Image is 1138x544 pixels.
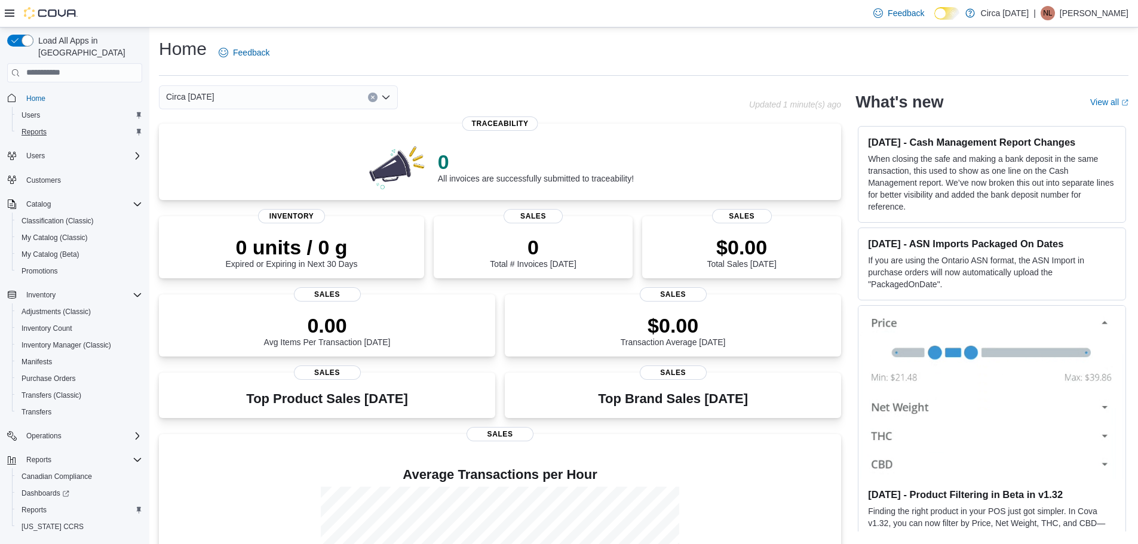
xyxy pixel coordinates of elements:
span: Adjustments (Classic) [22,307,91,316]
a: Dashboards [17,486,74,500]
a: Feedback [214,41,274,64]
a: Inventory Manager (Classic) [17,338,116,352]
span: NL [1043,6,1052,20]
a: Home [22,91,50,106]
span: Promotions [22,266,58,276]
button: Catalog [2,196,147,213]
button: Reports [22,453,56,467]
span: Inventory [258,209,325,223]
button: Inventory Manager (Classic) [12,337,147,354]
span: Catalog [22,197,142,211]
p: 0 [438,150,634,174]
span: Purchase Orders [22,374,76,383]
span: Promotions [17,264,142,278]
input: Dark Mode [934,7,959,20]
span: Feedback [233,47,269,59]
div: Natasha Livermore [1041,6,1055,20]
button: Operations [2,428,147,444]
span: Traceability [462,116,538,131]
p: $0.00 [707,235,776,259]
button: Inventory [22,288,60,302]
span: Canadian Compliance [22,472,92,481]
h3: [DATE] - ASN Imports Packaged On Dates [868,238,1116,250]
button: Manifests [12,354,147,370]
span: Circa [DATE] [166,90,214,104]
button: Inventory [2,287,147,303]
button: Inventory Count [12,320,147,337]
a: Classification (Classic) [17,214,99,228]
a: Transfers (Classic) [17,388,86,402]
span: Sales [294,365,361,380]
span: Reports [22,127,47,137]
h3: Top Brand Sales [DATE] [598,392,748,406]
span: Inventory Manager (Classic) [17,338,142,352]
a: Customers [22,173,66,188]
span: Inventory Manager (Classic) [22,340,111,350]
span: My Catalog (Classic) [22,233,88,242]
button: Operations [22,429,66,443]
div: Transaction Average [DATE] [621,314,726,347]
p: 0 [490,235,576,259]
img: Cova [24,7,78,19]
span: Purchase Orders [17,371,142,386]
button: Users [12,107,147,124]
span: Inventory [26,290,56,300]
button: My Catalog (Beta) [12,246,147,263]
a: Canadian Compliance [17,469,97,484]
p: Circa [DATE] [981,6,1029,20]
button: [US_STATE] CCRS [12,518,147,535]
button: Users [2,147,147,164]
span: Manifests [22,357,52,367]
h4: Average Transactions per Hour [168,468,832,482]
button: My Catalog (Classic) [12,229,147,246]
span: Washington CCRS [17,520,142,534]
span: Transfers (Classic) [17,388,142,402]
span: Sales [467,427,533,441]
button: Open list of options [381,93,391,102]
h3: [DATE] - Cash Management Report Changes [868,136,1116,148]
button: Reports [2,451,147,468]
h2: What's new [855,93,943,112]
div: Total Sales [DATE] [707,235,776,269]
div: Avg Items Per Transaction [DATE] [264,314,391,347]
span: Transfers (Classic) [22,391,81,400]
span: Operations [22,429,142,443]
h3: Top Product Sales [DATE] [246,392,407,406]
span: Sales [640,287,707,302]
button: Reports [12,502,147,518]
button: Transfers (Classic) [12,387,147,404]
button: Canadian Compliance [12,468,147,485]
span: Dashboards [17,486,142,500]
span: Catalog [26,199,51,209]
p: $0.00 [621,314,726,337]
span: Dashboards [22,488,69,498]
a: Promotions [17,264,63,278]
span: Transfers [17,405,142,419]
button: Transfers [12,404,147,420]
a: View allExternal link [1090,97,1128,107]
a: Adjustments (Classic) [17,305,96,319]
button: Clear input [368,93,378,102]
button: Promotions [12,263,147,279]
button: Catalog [22,197,56,211]
h1: Home [159,37,207,61]
span: My Catalog (Beta) [17,247,142,262]
button: Users [22,149,50,163]
a: My Catalog (Classic) [17,230,93,245]
div: Expired or Expiring in Next 30 Days [226,235,358,269]
p: 0 units / 0 g [226,235,358,259]
span: Classification (Classic) [17,214,142,228]
span: Customers [22,173,142,188]
div: All invoices are successfully submitted to traceability! [438,150,634,183]
p: [PERSON_NAME] [1060,6,1128,20]
div: Total # Invoices [DATE] [490,235,576,269]
a: Reports [17,125,51,139]
button: Home [2,90,147,107]
p: If you are using the Ontario ASN format, the ASN Import in purchase orders will now automatically... [868,254,1116,290]
button: Customers [2,171,147,189]
span: Load All Apps in [GEOGRAPHIC_DATA] [33,35,142,59]
span: Reports [17,503,142,517]
span: Users [17,108,142,122]
span: Sales [294,287,361,302]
